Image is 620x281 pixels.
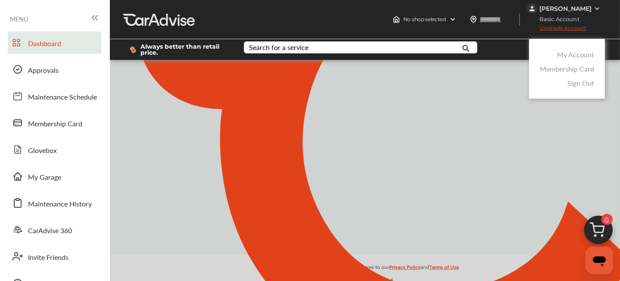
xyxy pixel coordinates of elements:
[8,192,101,214] a: Maintenance History
[8,165,101,187] a: My Garage
[140,44,230,56] span: Always better than retail price.
[601,214,613,225] span: 0
[28,92,97,103] span: Maintenance Schedule
[28,38,61,50] span: Dashboard
[8,112,101,134] a: Membership Card
[28,65,59,76] span: Approvals
[28,172,61,183] span: My Garage
[8,31,101,54] a: Dashboard
[567,78,594,88] a: Sign Out
[28,199,92,210] span: Maintenance History
[557,50,594,59] a: My Account
[28,225,72,237] span: CarAdvise 360
[28,252,69,263] span: Invite Friends
[578,212,619,253] img: cart_icon.3d0951e8.svg
[8,85,101,107] a: Maintenance Schedule
[130,46,136,53] img: dollor_label_vector.a70140d1.svg
[8,58,101,81] a: Approvals
[586,247,613,274] iframe: Button to launch messaging window
[28,145,57,156] span: Glovebox
[249,44,308,51] div: Search for a service
[8,245,101,268] a: Invite Friends
[540,64,594,74] a: Membership Card
[8,138,101,161] a: Glovebox
[10,16,28,22] span: MENU
[8,219,101,241] a: CarAdvise 360
[28,119,82,130] span: Membership Card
